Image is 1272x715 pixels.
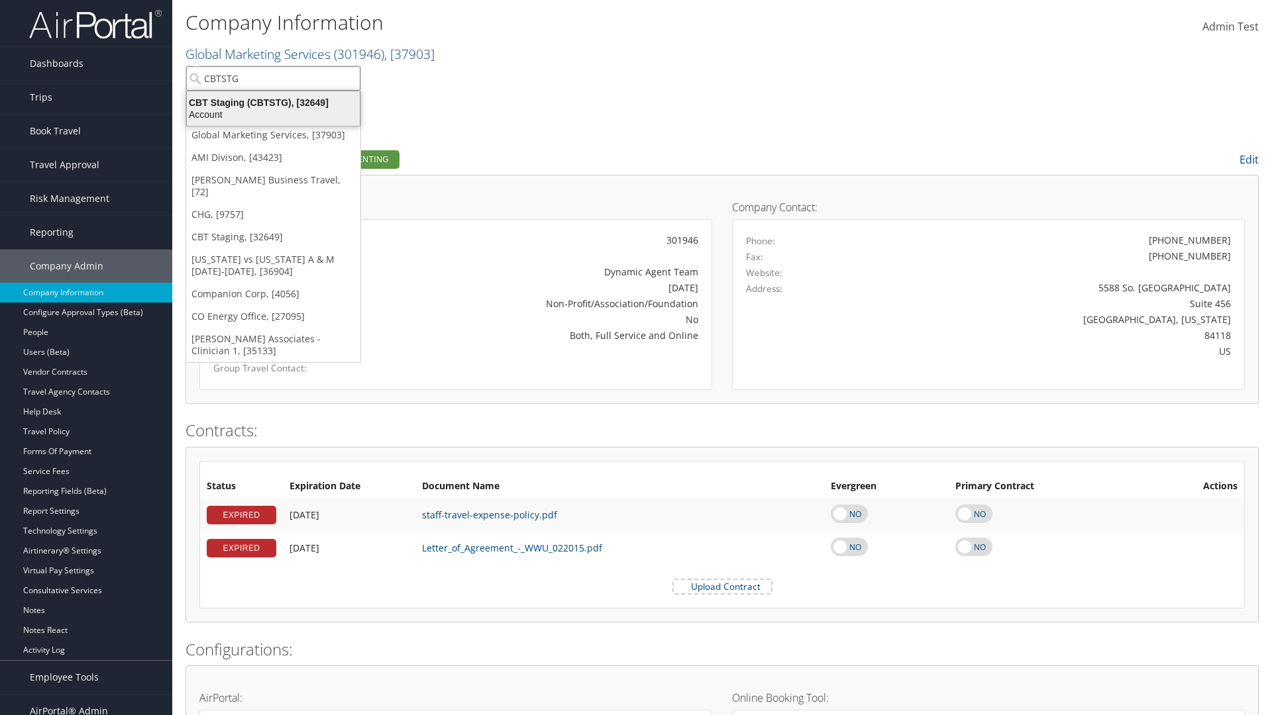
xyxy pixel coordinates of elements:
[674,580,771,593] label: Upload Contract
[382,281,698,295] div: [DATE]
[185,9,901,36] h1: Company Information
[746,282,782,295] label: Address:
[732,202,1245,213] h4: Company Contact:
[186,203,360,226] a: CHG, [9757]
[30,148,99,181] span: Travel Approval
[186,66,360,91] input: Search Accounts
[199,692,712,703] h4: AirPortal:
[415,475,824,499] th: Document Name
[1149,249,1231,263] div: [PHONE_NUMBER]
[283,475,415,499] th: Expiration Date
[873,328,1232,342] div: 84118
[185,45,435,63] a: Global Marketing Services
[1149,233,1231,247] div: [PHONE_NUMBER]
[186,146,360,169] a: AMI Divison, [43423]
[949,475,1143,499] th: Primary Contract
[382,297,698,310] div: Non-Profit/Association/Foundation
[732,692,1245,703] h4: Online Booking Tool:
[30,115,81,148] span: Book Travel
[29,9,162,40] img: airportal-logo.png
[384,45,435,63] span: , [ 37903 ]
[199,202,712,213] h4: Account Details:
[179,97,368,109] div: CBT Staging (CBTSTG), [32649]
[207,539,276,557] div: EXPIRED
[290,509,409,521] div: Add/Edit Date
[30,81,52,114] span: Trips
[186,124,360,146] a: Global Marketing Services, [37903]
[186,248,360,283] a: [US_STATE] vs [US_STATE] A & M [DATE]-[DATE], [36904]
[179,109,368,120] div: Account
[382,265,698,279] div: Dynamic Agent Team
[30,47,83,80] span: Dashboards
[746,250,763,263] label: Fax:
[422,508,557,521] a: staff-travel-expense-policy.pdf
[334,45,384,63] span: ( 301946 )
[185,148,894,170] h2: Company Profile:
[186,305,360,328] a: CO Energy Office, [27095]
[290,542,319,554] span: [DATE]
[873,297,1232,310] div: Suite 456
[186,283,360,305] a: Companion Corp, [4056]
[186,226,360,248] a: CBT Staging, [32649]
[290,542,409,554] div: Add/Edit Date
[382,233,698,247] div: 301946
[873,312,1232,326] div: [GEOGRAPHIC_DATA], [US_STATE]
[185,419,1259,442] h2: Contracts:
[186,169,360,203] a: [PERSON_NAME] Business Travel, [72]
[1240,152,1259,167] a: Edit
[382,312,698,326] div: No
[1143,475,1244,499] th: Actions
[746,266,782,279] label: Website:
[200,475,283,499] th: Status
[1224,535,1238,561] i: Remove Contract
[207,506,276,524] div: EXPIRED
[1224,502,1238,528] i: Remove Contract
[186,328,360,362] a: [PERSON_NAME] Associates - Clinician 1, [35133]
[30,661,99,694] span: Employee Tools
[185,638,1259,661] h2: Configurations:
[1202,19,1259,34] span: Admin Test
[382,328,698,342] div: Both, Full Service and Online
[746,234,775,248] label: Phone:
[30,250,103,283] span: Company Admin
[290,508,319,521] span: [DATE]
[1202,7,1259,48] a: Admin Test
[873,281,1232,295] div: 5588 So. [GEOGRAPHIC_DATA]
[422,542,602,554] a: Letter_of_Agreement_-_WWU_022015.pdf
[213,361,362,375] label: Group Travel Contact:
[824,475,949,499] th: Evergreen
[30,182,109,215] span: Risk Management
[30,216,74,249] span: Reporting
[873,344,1232,358] div: US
